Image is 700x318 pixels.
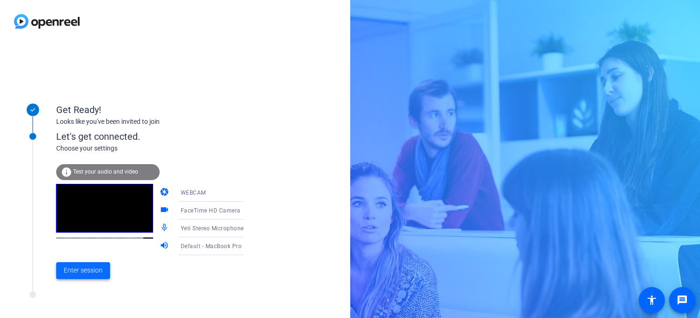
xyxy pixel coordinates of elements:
[181,242,294,250] span: Default - MacBook Pro Speakers (Built-in)
[64,265,103,275] span: Enter session
[56,129,263,144] div: Let's get connected.
[56,262,110,279] button: Enter session
[61,167,72,178] mat-icon: info
[160,241,171,252] mat-icon: volume_up
[56,117,243,127] div: Looks like you've been invited to join
[181,224,280,232] span: Yeti Stereo Microphone (046d:0ab7)
[160,205,171,216] mat-icon: videocam
[160,187,171,198] mat-icon: camera
[160,223,171,234] mat-icon: mic_none
[646,295,657,306] mat-icon: accessibility
[56,144,263,153] div: Choose your settings
[73,168,138,175] span: Test your audio and video
[181,207,241,214] span: FaceTime HD Camera
[56,103,243,117] div: Get Ready!
[677,295,688,306] mat-icon: message
[181,189,206,196] span: WEBCAM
